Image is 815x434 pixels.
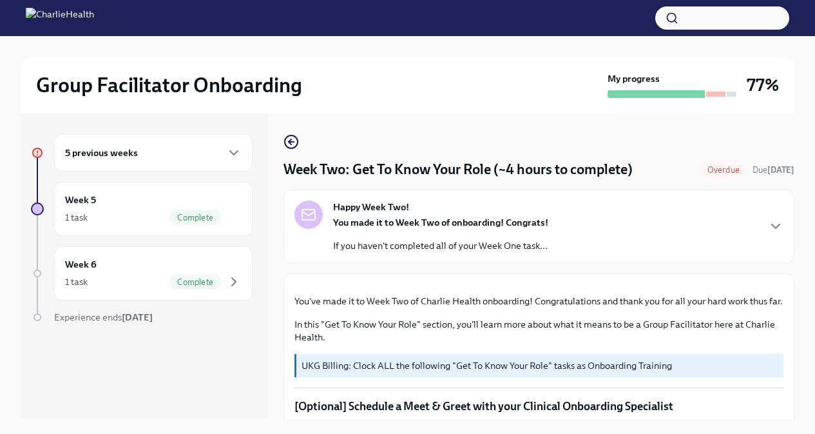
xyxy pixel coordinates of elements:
h6: 5 previous weeks [65,146,138,160]
p: In this "Get To Know Your Role" section, you'll learn more about what it means to be a Group Faci... [294,318,783,344]
h6: Week 6 [65,257,97,271]
h6: Week 5 [65,193,96,207]
p: [Optional] Schedule a Meet & Greet with your Clinical Onboarding Specialist [294,399,783,414]
p: UKG Billing: Clock ALL the following "Get To Know Your Role" tasks as Onboarding Training [302,359,778,372]
strong: Happy Week Two! [333,201,409,213]
span: Complete [169,213,221,222]
strong: [DATE] [767,165,794,175]
span: Due [753,165,794,175]
p: If you haven't completed all of your Week One task... [333,239,548,252]
h2: Group Facilitator Onboarding [36,72,302,98]
div: 5 previous weeks [54,134,253,172]
span: Experience ends [54,311,153,323]
p: You've made it to Week Two of Charlie Health onboarding! Congratulations and thank you for all yo... [294,295,783,308]
span: Complete [169,277,221,287]
h4: Week Two: Get To Know Your Role (~4 hours to complete) [283,160,633,179]
h3: 77% [747,74,779,97]
a: Week 61 taskComplete [31,246,253,301]
div: 1 task [65,275,88,288]
strong: [DATE] [122,311,153,323]
img: CharlieHealth [26,8,94,28]
span: September 22nd, 2025 10:00 [753,164,794,176]
strong: You made it to Week Two of onboarding! Congrats! [333,217,548,228]
div: 1 task [65,211,88,224]
a: Week 51 taskComplete [31,182,253,236]
strong: My progress [608,72,660,85]
span: Overdue [700,165,747,175]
